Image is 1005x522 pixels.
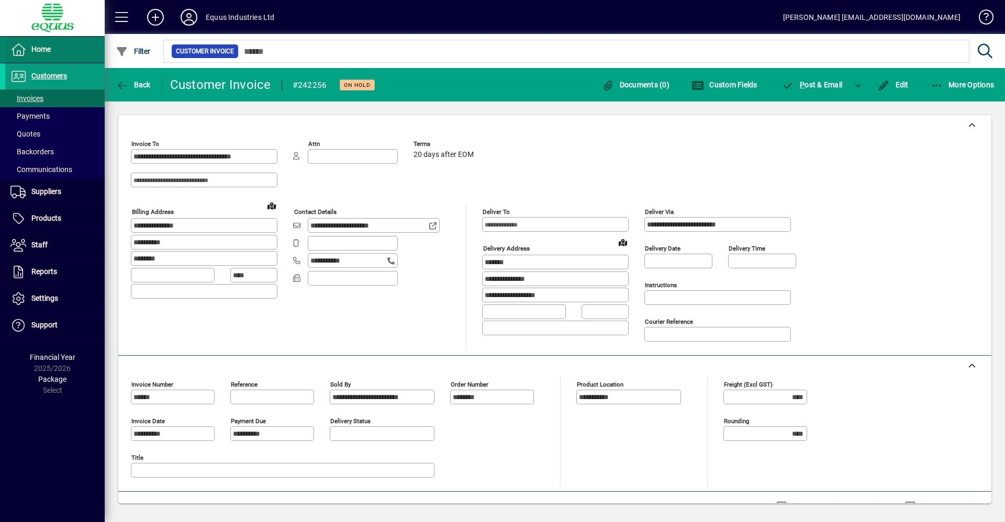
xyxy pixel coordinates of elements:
mat-label: Deliver via [645,208,674,215]
a: Knowledge Base [971,2,992,36]
mat-label: Freight (excl GST) [724,381,773,388]
span: Settings [31,294,58,302]
span: 20 days after EOM [414,151,474,159]
div: Equus Industries Ltd [206,9,275,26]
a: Invoices [5,89,105,107]
app-page-header-button: Back [105,75,162,94]
span: Support [31,321,58,329]
button: Post & Email [777,75,848,94]
span: Terms [414,141,476,147]
button: Add [139,8,172,27]
a: Communications [5,161,105,178]
div: Customer Invoice [170,76,271,93]
a: Reports [5,259,105,285]
span: More Options [931,81,995,89]
span: P [800,81,805,89]
span: Documents (0) [601,81,669,89]
span: Edit [877,81,909,89]
label: Show Line Volumes/Weights [789,501,887,512]
span: Reports [31,267,57,276]
span: Suppliers [31,187,61,196]
span: Filter [116,47,151,55]
a: Products [5,206,105,232]
span: Financial Year [30,353,75,361]
button: Edit [875,75,911,94]
a: Suppliers [5,179,105,205]
span: Communications [10,165,72,174]
span: On hold [344,82,371,88]
a: Settings [5,286,105,312]
span: Payments [10,112,50,120]
a: Staff [5,232,105,258]
mat-label: Delivery date [645,245,680,252]
span: ost & Email [782,81,843,89]
span: Quotes [10,130,40,138]
mat-label: Invoice number [131,381,173,388]
mat-label: Deliver To [483,208,510,215]
span: Package [38,375,66,383]
a: Backorders [5,143,105,161]
a: Support [5,312,105,338]
a: Quotes [5,125,105,143]
mat-label: Instructions [645,281,677,289]
span: Backorders [10,147,54,156]
button: Filter [113,42,153,61]
mat-label: Courier Reference [645,318,693,325]
span: Custom Fields [691,81,757,89]
span: Staff [31,241,48,249]
a: View on map [263,197,280,214]
button: Back [113,75,153,94]
label: Show Cost/Profit [918,501,978,512]
span: Products [31,214,61,222]
a: Home [5,37,105,63]
mat-label: Product location [577,381,623,388]
mat-label: Delivery status [330,417,371,425]
span: Back [116,81,151,89]
button: More Options [928,75,997,94]
mat-label: Attn [308,140,320,147]
mat-label: Reference [231,381,258,388]
mat-label: Rounding [724,417,749,425]
mat-label: Invoice To [131,140,159,147]
mat-label: Payment due [231,417,266,425]
mat-label: Title [131,454,143,461]
button: Documents (0) [599,75,672,94]
mat-label: Delivery time [729,245,765,252]
mat-label: Order number [451,381,488,388]
div: #242256 [293,77,327,94]
div: [PERSON_NAME] [EMAIL_ADDRESS][DOMAIN_NAME] [783,9,961,26]
span: Customer Invoice [176,46,234,56]
span: Invoices [10,94,43,103]
button: Profile [172,8,206,27]
a: View on map [615,234,631,251]
mat-label: Invoice date [131,417,165,425]
a: Payments [5,107,105,125]
span: Customers [31,72,67,80]
mat-label: Sold by [330,381,351,388]
button: Custom Fields [689,75,760,94]
span: Home [31,45,51,53]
